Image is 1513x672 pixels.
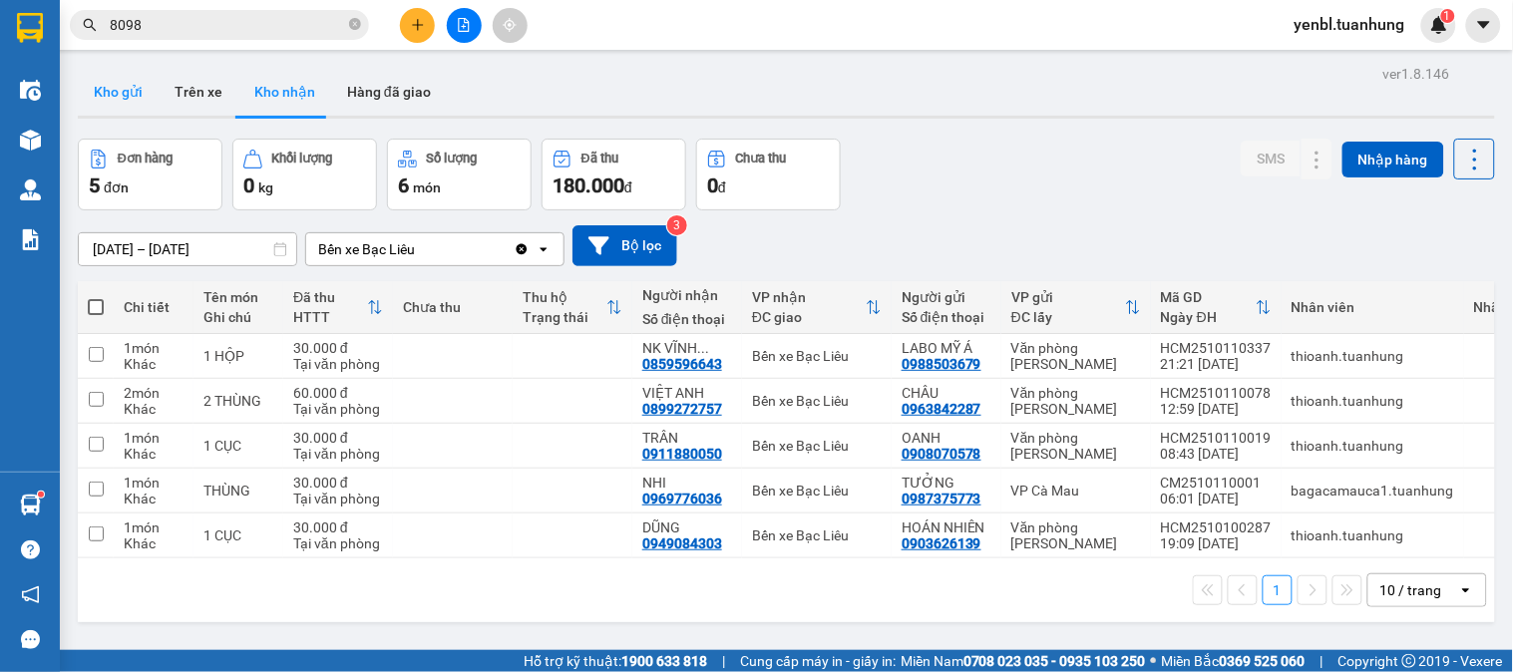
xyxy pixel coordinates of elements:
div: HCM2510110337 [1161,340,1272,356]
div: Tại văn phòng [293,356,383,372]
div: 21:21 [DATE] [1161,356,1272,372]
button: Bộ lọc [572,225,677,266]
span: đơn [104,179,129,195]
span: đ [718,179,726,195]
div: Người nhận [642,287,732,303]
div: 1 món [124,519,184,535]
span: yenbl.tuanhung [1279,12,1421,37]
span: | [722,650,725,672]
span: notification [21,585,40,604]
span: 180.000 [553,173,624,197]
div: HCM2510110078 [1161,385,1272,401]
div: 60.000 đ [293,385,383,401]
div: Bến xe Bạc Liêu [752,393,882,409]
div: VP nhận [752,289,866,305]
span: copyright [1402,654,1416,668]
th: Toggle SortBy [513,281,632,334]
th: Toggle SortBy [1151,281,1282,334]
div: Thu hộ [523,289,606,305]
div: Chi tiết [124,299,184,315]
div: NHI [642,475,732,491]
div: Chưa thu [403,299,503,315]
div: Mã GD [1161,289,1256,305]
div: Khác [124,491,184,506]
div: Chưa thu [736,152,787,166]
input: Select a date range. [79,233,296,265]
div: Khác [124,356,184,372]
div: bagacamauca1.tuanhung [1292,483,1454,499]
div: 2 THÙNG [203,393,273,409]
strong: 1900 633 818 [621,653,707,669]
div: Bến xe Bạc Liêu [752,527,882,543]
div: Tại văn phòng [293,401,383,417]
button: Kho nhận [238,68,331,116]
div: OANH [902,430,991,446]
button: Kho gửi [78,68,159,116]
th: Toggle SortBy [283,281,393,334]
div: 30.000 đ [293,519,383,535]
button: Hàng đã giao [331,68,447,116]
div: Trạng thái [523,309,606,325]
div: Ngày ĐH [1161,309,1256,325]
input: Selected Bến xe Bạc Liêu. [417,239,419,259]
button: Số lượng6món [387,139,532,210]
div: THÙNG [203,483,273,499]
div: DŨNG [642,519,732,535]
svg: open [536,241,552,257]
img: warehouse-icon [20,495,41,515]
span: aim [503,18,517,32]
span: 1 [1444,9,1451,23]
div: 30.000 đ [293,475,383,491]
div: VIỆT ANH [642,385,732,401]
div: HOÁN NHIÊN [902,519,991,535]
div: 19:09 [DATE] [1161,535,1272,551]
div: Tại văn phòng [293,446,383,462]
div: Khác [124,401,184,417]
button: SMS [1241,141,1301,176]
img: warehouse-icon [20,179,41,200]
div: Tại văn phòng [293,491,383,506]
button: Nhập hàng [1342,142,1444,177]
sup: 1 [1441,9,1455,23]
div: thioanh.tuanhung [1292,527,1454,543]
img: warehouse-icon [20,80,41,101]
div: Khác [124,446,184,462]
div: Bến xe Bạc Liêu [752,483,882,499]
div: Số lượng [427,152,478,166]
strong: 0708 023 035 - 0935 103 250 [963,653,1146,669]
div: VP gửi [1011,289,1125,305]
button: caret-down [1466,8,1501,43]
strong: 0369 525 060 [1220,653,1306,669]
button: aim [493,8,528,43]
span: caret-down [1475,16,1493,34]
svg: Clear value [514,241,530,257]
div: ĐC giao [752,309,866,325]
div: 0963842287 [902,401,981,417]
div: CHÂU [902,385,991,401]
div: 12:59 [DATE] [1161,401,1272,417]
div: HCM2510110019 [1161,430,1272,446]
div: Số điện thoại [642,311,732,327]
span: ... [697,340,709,356]
button: plus [400,8,435,43]
div: 0987375773 [902,491,981,506]
div: Nhân viên [1292,299,1454,315]
input: Tìm tên, số ĐT hoặc mã đơn [110,14,345,36]
sup: 3 [667,215,687,235]
div: Khối lượng [272,152,333,166]
div: LABO MỸ Á [902,340,991,356]
span: kg [258,179,273,195]
div: 30.000 đ [293,340,383,356]
div: Văn phòng [PERSON_NAME] [1011,519,1141,551]
span: món [413,179,441,195]
div: NK VĨNH HƯNG [642,340,732,356]
img: warehouse-icon [20,130,41,151]
div: 0908070578 [902,446,981,462]
div: 10 / trang [1380,580,1442,600]
span: Hỗ trợ kỹ thuật: [524,650,707,672]
div: 2 món [124,385,184,401]
div: TƯỞNG [902,475,991,491]
div: 0911880050 [642,446,722,462]
div: Đơn hàng [118,152,173,166]
div: 08:43 [DATE] [1161,446,1272,462]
